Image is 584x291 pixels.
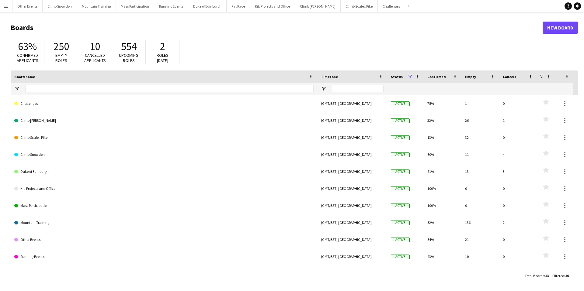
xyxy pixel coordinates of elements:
[499,180,537,197] div: 0
[317,95,387,112] div: (GMT/BST) [GEOGRAPHIC_DATA]
[18,40,37,53] span: 63%
[499,129,537,146] div: 0
[424,95,461,112] div: 75%
[121,40,137,53] span: 554
[188,0,227,12] button: Duke of Edinburgh
[14,180,314,197] a: Kit, Projects and Office
[321,86,326,91] button: Open Filter Menu
[391,238,410,242] span: Active
[424,180,461,197] div: 100%
[17,53,38,63] span: Confirmed applicants
[317,214,387,231] div: (GMT/BST) [GEOGRAPHIC_DATA]
[461,146,499,163] div: 11
[317,231,387,248] div: (GMT/BST) [GEOGRAPHIC_DATA]
[465,74,476,79] span: Empty
[391,74,403,79] span: Status
[391,169,410,174] span: Active
[14,129,314,146] a: Climb Scafell Pike
[14,112,314,129] a: Climb [PERSON_NAME]
[332,85,384,92] input: Timezone Filter Input
[317,129,387,146] div: (GMT/BST) [GEOGRAPHIC_DATA]
[391,101,410,106] span: Active
[295,0,341,12] button: Climb [PERSON_NAME]
[317,197,387,214] div: (GMT/BST) [GEOGRAPHIC_DATA]
[250,0,295,12] button: Kit, Projects and Office
[14,163,314,180] a: Duke of Edinburgh
[499,95,537,112] div: 0
[499,146,537,163] div: 4
[499,248,537,265] div: 0
[90,40,100,53] span: 10
[424,214,461,231] div: 52%
[461,163,499,180] div: 13
[461,95,499,112] div: 1
[461,129,499,146] div: 32
[84,53,106,63] span: Cancelled applicants
[12,0,43,12] button: Other Events
[227,0,250,12] button: Rat Race
[461,248,499,265] div: 10
[160,40,165,53] span: 2
[552,270,569,282] div: :
[11,23,543,32] h1: Boards
[43,0,77,12] button: Climb Snowdon
[461,112,499,129] div: 26
[427,74,446,79] span: Confirmed
[14,95,314,112] a: Challenges
[424,248,461,265] div: 43%
[77,0,116,12] button: Mountain Training
[391,187,410,191] span: Active
[499,163,537,180] div: 3
[424,231,461,248] div: 54%
[461,231,499,248] div: 21
[424,163,461,180] div: 81%
[14,214,314,231] a: Mountain Training
[565,273,569,278] span: 10
[424,146,461,163] div: 60%
[424,112,461,129] div: 32%
[116,0,154,12] button: Mass Participation
[461,180,499,197] div: 0
[461,214,499,231] div: 136
[25,85,314,92] input: Board name Filter Input
[461,197,499,214] div: 0
[391,152,410,157] span: Active
[154,0,188,12] button: Running Events
[317,146,387,163] div: (GMT/BST) [GEOGRAPHIC_DATA]
[119,53,138,63] span: Upcoming roles
[14,86,20,91] button: Open Filter Menu
[321,74,338,79] span: Timezone
[317,163,387,180] div: (GMT/BST) [GEOGRAPHIC_DATA]
[14,197,314,214] a: Mass Participation
[545,273,549,278] span: 13
[317,248,387,265] div: (GMT/BST) [GEOGRAPHIC_DATA]
[503,74,516,79] span: Cancels
[14,248,314,265] a: Running Events
[499,197,537,214] div: 0
[157,53,169,63] span: Roles [DATE]
[317,180,387,197] div: (GMT/BST) [GEOGRAPHIC_DATA]
[14,146,314,163] a: Climb Snowdon
[14,231,314,248] a: Other Events
[317,112,387,129] div: (GMT/BST) [GEOGRAPHIC_DATA]
[499,231,537,248] div: 0
[499,214,537,231] div: 2
[391,255,410,259] span: Active
[378,0,405,12] button: Challenges
[499,112,537,129] div: 1
[391,204,410,208] span: Active
[391,135,410,140] span: Active
[341,0,378,12] button: Climb Scafell Pike
[424,129,461,146] div: 13%
[525,273,544,278] span: Total Boards
[391,221,410,225] span: Active
[54,40,69,53] span: 250
[55,53,67,63] span: Empty roles
[391,118,410,123] span: Active
[552,273,564,278] span: Filtered
[14,74,35,79] span: Board name
[525,270,549,282] div: :
[424,197,461,214] div: 100%
[543,22,578,34] a: New Board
